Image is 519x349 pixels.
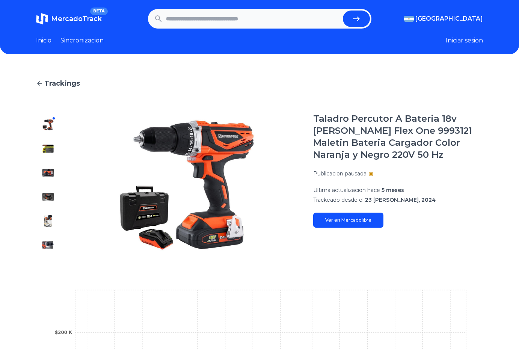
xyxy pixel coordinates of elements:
span: [GEOGRAPHIC_DATA] [415,14,483,23]
a: Ver en Mercadolibre [313,213,383,228]
span: Trackeado desde el [313,196,364,203]
p: Publicacion pausada [313,170,367,177]
img: Taladro Percutor A Bateria 18v Dowen Pagio Flex One 9993121 Maletin Bateria Cargador Color Naranj... [42,239,54,251]
img: Taladro Percutor A Bateria 18v Dowen Pagio Flex One 9993121 Maletin Bateria Cargador Color Naranj... [42,215,54,227]
img: MercadoTrack [36,13,48,25]
button: Iniciar sesion [446,36,483,45]
button: [GEOGRAPHIC_DATA] [404,14,483,23]
span: Trackings [44,78,80,89]
img: Taladro Percutor A Bateria 18v Dowen Pagio Flex One 9993121 Maletin Bateria Cargador Color Naranj... [42,119,54,131]
span: BETA [90,8,108,15]
img: Taladro Percutor A Bateria 18v Dowen Pagio Flex One 9993121 Maletin Bateria Cargador Color Naranj... [42,143,54,155]
span: MercadoTrack [51,15,102,23]
img: Taladro Percutor A Bateria 18v Dowen Pagio Flex One 9993121 Maletin Bateria Cargador Color Naranj... [42,167,54,179]
a: Inicio [36,36,51,45]
h1: Taladro Percutor A Bateria 18v [PERSON_NAME] Flex One 9993121 Maletin Bateria Cargador Color Nara... [313,113,483,161]
tspan: $200 K [55,330,72,335]
img: Taladro Percutor A Bateria 18v Dowen Pagio Flex One 9993121 Maletin Bateria Cargador Color Naranj... [42,191,54,203]
a: Trackings [36,78,483,89]
span: Ultima actualizacion hace [313,187,380,193]
img: Argentina [404,16,414,22]
a: MercadoTrackBETA [36,13,102,25]
img: Taladro Percutor A Bateria 18v Dowen Pagio Flex One 9993121 Maletin Bateria Cargador Color Naranj... [75,113,298,257]
span: 23 [PERSON_NAME], 2024 [365,196,436,203]
a: Sincronizacion [60,36,104,45]
span: 5 meses [382,187,404,193]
